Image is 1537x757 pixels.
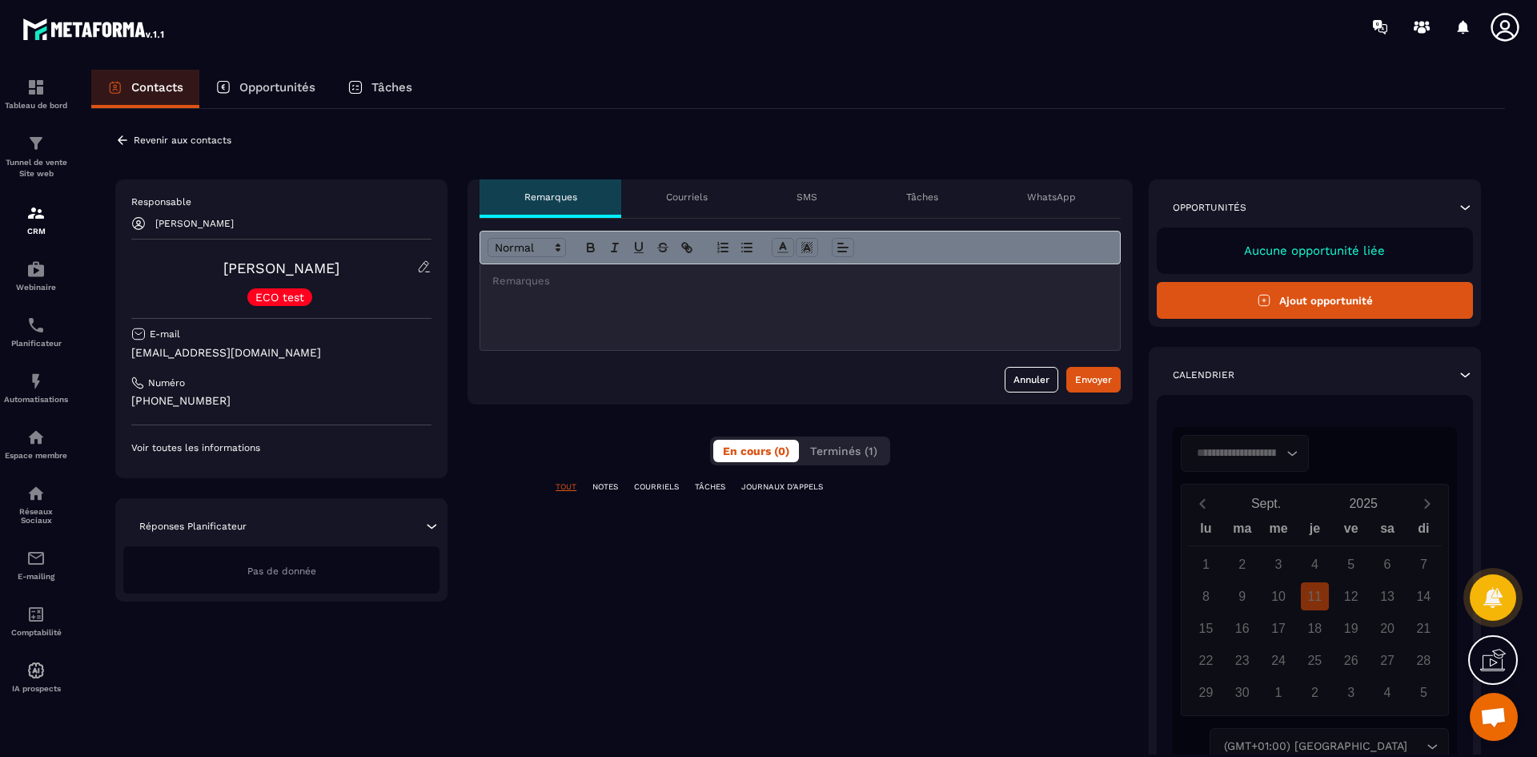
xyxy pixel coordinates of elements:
[4,684,68,693] p: IA prospects
[131,195,431,208] p: Responsable
[26,372,46,391] img: automations
[741,481,823,493] p: JOURNAUX D'APPELS
[26,78,46,97] img: formation
[26,605,46,624] img: accountant
[4,472,68,537] a: social-networksocial-networkRéseaux Sociaux
[1173,244,1457,258] p: Aucune opportunité liée
[1005,367,1058,393] button: Annuler
[524,191,577,203] p: Remarques
[4,360,68,416] a: automationsautomationsAutomatisations
[371,80,412,95] p: Tâches
[91,70,199,108] a: Contacts
[4,416,68,472] a: automationsautomationsEspace membre
[131,441,431,454] p: Voir toutes les informations
[150,328,180,340] p: E-mail
[797,191,817,203] p: SMS
[906,191,938,203] p: Tâches
[247,566,316,577] span: Pas de donnée
[556,481,576,493] p: TOUT
[26,428,46,447] img: automations
[4,572,68,581] p: E-mailing
[592,481,618,493] p: NOTES
[4,451,68,460] p: Espace membre
[713,440,799,462] button: En cours (0)
[1173,201,1246,214] p: Opportunités
[666,191,708,203] p: Courriels
[4,304,68,360] a: schedulerschedulerPlanificateur
[4,395,68,404] p: Automatisations
[4,593,68,649] a: accountantaccountantComptabilité
[4,157,68,179] p: Tunnel de vente Site web
[4,122,68,191] a: formationformationTunnel de vente Site web
[131,80,183,95] p: Contacts
[131,393,431,409] p: [PHONE_NUMBER]
[4,227,68,236] p: CRM
[4,283,68,292] p: Webinaire
[1157,282,1473,319] button: Ajout opportunité
[134,135,231,146] p: Revenir aux contacts
[331,70,428,108] a: Tâches
[801,440,887,462] button: Terminés (1)
[139,520,247,533] p: Réponses Planificateur
[4,507,68,525] p: Réseaux Sociaux
[4,537,68,593] a: emailemailE-mailing
[4,628,68,637] p: Comptabilité
[239,80,315,95] p: Opportunités
[26,549,46,568] img: email
[634,481,679,493] p: COURRIELS
[695,481,725,493] p: TÂCHES
[22,14,167,43] img: logo
[4,191,68,248] a: formationformationCRM
[26,316,46,335] img: scheduler
[1173,368,1234,381] p: Calendrier
[1027,191,1076,203] p: WhatsApp
[723,445,789,457] span: En cours (0)
[810,445,877,457] span: Terminés (1)
[4,66,68,122] a: formationformationTableau de bord
[4,101,68,110] p: Tableau de bord
[199,70,331,108] a: Opportunités
[4,339,68,348] p: Planificateur
[26,134,46,153] img: formation
[148,376,185,389] p: Numéro
[26,260,46,279] img: automations
[4,248,68,304] a: automationsautomationsWebinaire
[1075,372,1112,388] div: Envoyer
[1470,693,1518,741] div: Ouvrir le chat
[26,203,46,223] img: formation
[26,484,46,503] img: social-network
[26,661,46,680] img: automations
[131,345,431,360] p: [EMAIL_ADDRESS][DOMAIN_NAME]
[155,218,234,229] p: [PERSON_NAME]
[255,292,304,303] p: ECO test
[1066,367,1121,393] button: Envoyer
[223,260,339,276] a: [PERSON_NAME]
